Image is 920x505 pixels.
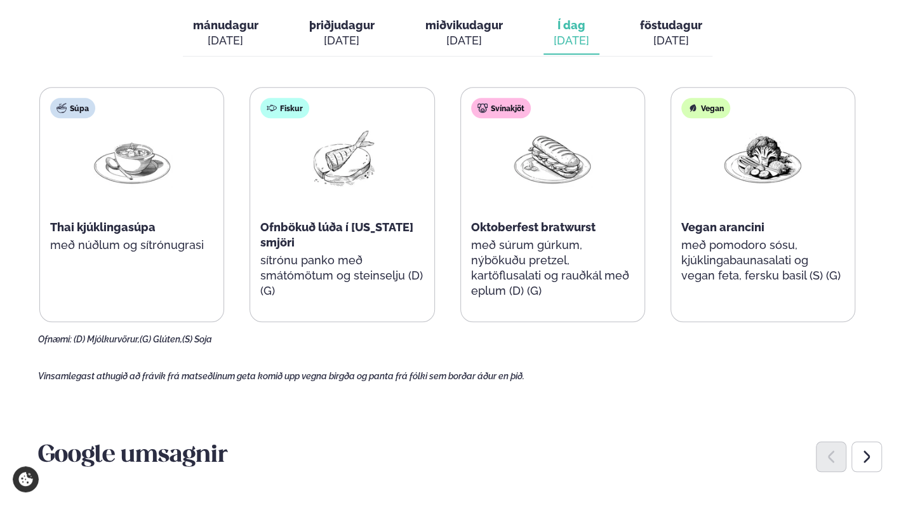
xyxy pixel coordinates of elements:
[13,466,39,492] a: Cookie settings
[299,13,385,55] button: þriðjudagur [DATE]
[554,33,589,48] div: [DATE]
[182,334,212,344] span: (S) Soja
[309,18,375,32] span: þriðjudagur
[722,128,803,187] img: Vegan.png
[477,103,488,113] img: pork.svg
[554,18,589,33] span: Í dag
[681,98,730,118] div: Vegan
[50,98,95,118] div: Súpa
[50,220,156,234] span: Thai kjúklingasúpa
[50,238,213,253] p: með núðlum og sítrónugrasi
[640,33,702,48] div: [DATE]
[471,238,634,299] p: með súrum gúrkum, nýbökuðu pretzel, kartöflusalati og rauðkál með eplum (D) (G)
[91,128,173,187] img: Soup.png
[38,334,72,344] span: Ofnæmi:
[681,238,844,283] p: með pomodoro sósu, kjúklingabaunasalati og vegan feta, fersku basil (S) (G)
[260,98,309,118] div: Fiskur
[74,334,140,344] span: (D) Mjólkurvörur,
[471,98,531,118] div: Svínakjöt
[260,253,423,299] p: sítrónu panko með smátómötum og steinselju (D) (G)
[415,13,513,55] button: miðvikudagur [DATE]
[193,18,258,32] span: mánudagur
[193,33,258,48] div: [DATE]
[309,33,375,48] div: [DATE]
[57,103,67,113] img: soup.svg
[543,13,599,55] button: Í dag [DATE]
[38,371,524,381] span: Vinsamlegast athugið að frávik frá matseðlinum geta komið upp vegna birgða og panta frá fólki sem...
[267,103,277,113] img: fish.svg
[183,13,269,55] button: mánudagur [DATE]
[425,33,503,48] div: [DATE]
[630,13,712,55] button: föstudagur [DATE]
[688,103,698,113] img: Vegan.svg
[260,220,413,249] span: Ofnbökuð lúða í [US_STATE] smjöri
[816,441,846,472] div: Previous slide
[471,220,596,234] span: Oktoberfest bratwurst
[302,128,383,187] img: Fish.png
[640,18,702,32] span: föstudagur
[681,220,764,234] span: Vegan arancini
[512,128,593,187] img: Panini.png
[140,334,182,344] span: (G) Glúten,
[851,441,882,472] div: Next slide
[425,18,503,32] span: miðvikudagur
[38,441,882,471] h3: Google umsagnir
